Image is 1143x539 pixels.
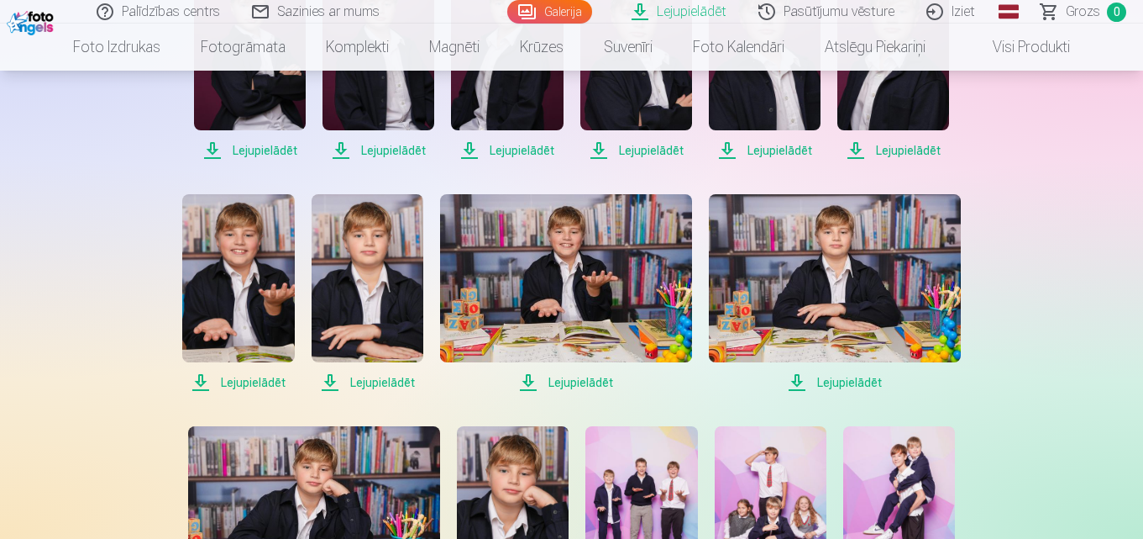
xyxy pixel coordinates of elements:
[7,7,58,35] img: /fa1
[946,24,1090,71] a: Visi produkti
[312,194,423,393] a: Lejupielādēt
[1066,2,1100,22] span: Grozs
[451,140,563,161] span: Lejupielādēt
[440,194,692,393] a: Lejupielādēt
[1107,3,1126,22] span: 0
[709,194,961,393] a: Lejupielādēt
[584,24,673,71] a: Suvenīri
[181,24,306,71] a: Fotogrāmata
[673,24,805,71] a: Foto kalendāri
[312,373,423,393] span: Lejupielādēt
[306,24,409,71] a: Komplekti
[709,373,961,393] span: Lejupielādēt
[194,140,306,161] span: Lejupielādēt
[322,140,434,161] span: Lejupielādēt
[182,194,294,393] a: Lejupielādēt
[409,24,500,71] a: Magnēti
[709,140,821,161] span: Lejupielādēt
[53,24,181,71] a: Foto izdrukas
[440,373,692,393] span: Lejupielādēt
[805,24,946,71] a: Atslēgu piekariņi
[500,24,584,71] a: Krūzes
[182,373,294,393] span: Lejupielādēt
[837,140,949,161] span: Lejupielādēt
[580,140,692,161] span: Lejupielādēt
